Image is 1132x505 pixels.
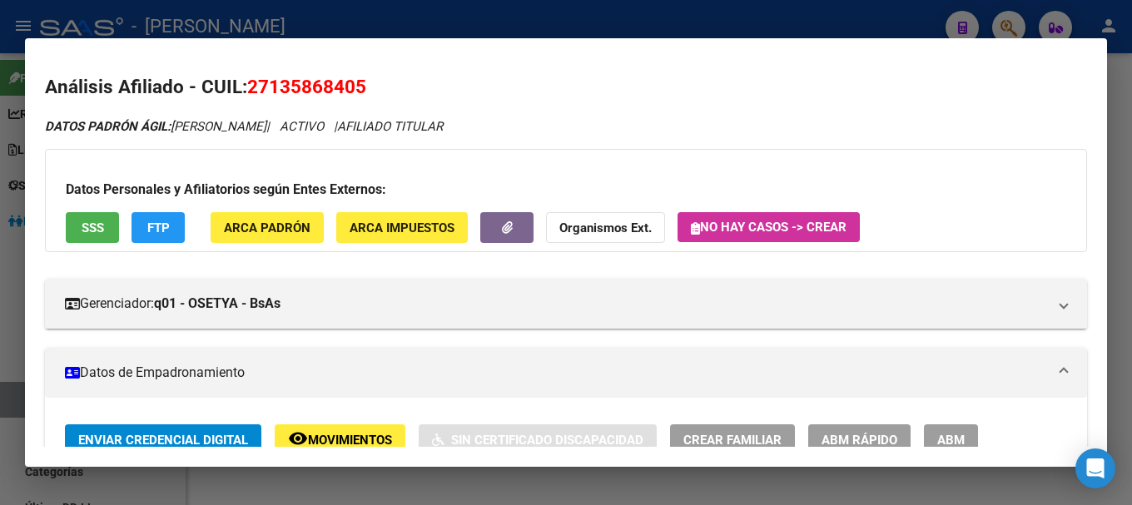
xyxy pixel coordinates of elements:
[670,424,795,455] button: Crear Familiar
[45,119,171,134] strong: DATOS PADRÓN ÁGIL:
[937,433,965,448] span: ABM
[683,433,782,448] span: Crear Familiar
[451,433,643,448] span: Sin Certificado Discapacidad
[559,220,652,235] strong: Organismos Ext.
[546,212,665,243] button: Organismos Ext.
[336,212,468,243] button: ARCA Impuestos
[45,119,266,134] span: [PERSON_NAME]
[275,424,405,455] button: Movimientos
[288,428,308,448] mat-icon: remove_red_eye
[147,220,170,235] span: FTP
[66,180,1066,200] h3: Datos Personales y Afiliatorios según Entes Externos:
[78,433,248,448] span: Enviar Credencial Digital
[45,119,443,134] i: | ACTIVO |
[211,212,324,243] button: ARCA Padrón
[65,294,1047,314] mat-panel-title: Gerenciador:
[224,220,310,235] span: ARCA Padrón
[45,279,1087,329] mat-expansion-panel-header: Gerenciador:q01 - OSETYA - BsAs
[350,220,454,235] span: ARCA Impuestos
[154,294,281,314] strong: q01 - OSETYA - BsAs
[132,212,185,243] button: FTP
[419,424,657,455] button: Sin Certificado Discapacidad
[308,433,392,448] span: Movimientos
[337,119,443,134] span: AFILIADO TITULAR
[678,212,860,242] button: No hay casos -> Crear
[691,220,847,235] span: No hay casos -> Crear
[65,363,1047,383] mat-panel-title: Datos de Empadronamiento
[66,212,119,243] button: SSS
[808,424,911,455] button: ABM Rápido
[82,220,104,235] span: SSS
[45,73,1087,101] h2: Análisis Afiliado - CUIL:
[247,76,366,97] span: 27135868405
[822,433,897,448] span: ABM Rápido
[1075,448,1115,488] div: Open Intercom Messenger
[65,424,261,455] button: Enviar Credencial Digital
[45,348,1087,398] mat-expansion-panel-header: Datos de Empadronamiento
[924,424,978,455] button: ABM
